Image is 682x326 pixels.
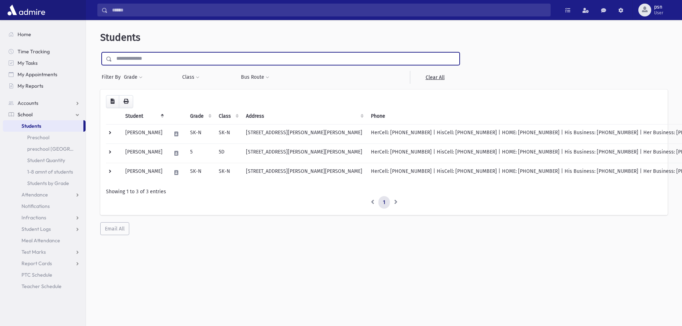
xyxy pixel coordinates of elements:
td: SK-N [186,124,214,143]
a: My Reports [3,80,86,92]
span: psn [654,4,663,10]
input: Search [108,4,550,16]
span: Meal Attendance [21,237,60,244]
a: Notifications [3,200,86,212]
span: Time Tracking [18,48,50,55]
button: Grade [124,71,143,84]
th: Grade: activate to sort column ascending [186,108,214,125]
th: Address: activate to sort column ascending [242,108,367,125]
td: [STREET_ADDRESS][PERSON_NAME][PERSON_NAME] [242,124,367,143]
a: Time Tracking [3,46,86,57]
a: Students by Grade [3,177,86,189]
th: Class: activate to sort column ascending [214,108,242,125]
span: Accounts [18,100,38,106]
a: Preschool [3,132,86,143]
td: 5D [214,143,242,163]
span: My Reports [18,83,43,89]
span: Students [100,31,140,43]
a: School [3,109,86,120]
a: My Tasks [3,57,86,69]
a: Attendance [3,189,86,200]
td: SK-N [214,124,242,143]
button: Bus Route [241,71,270,84]
td: [STREET_ADDRESS][PERSON_NAME][PERSON_NAME] [242,143,367,163]
span: My Tasks [18,60,38,66]
a: Report Cards [3,258,86,269]
a: Accounts [3,97,86,109]
a: Test Marks [3,246,86,258]
span: Teacher Schedule [21,283,62,289]
a: Infractions [3,212,86,223]
span: Student Logs [21,226,51,232]
a: My Appointments [3,69,86,80]
td: [PERSON_NAME] [121,163,167,182]
span: Filter By [102,73,124,81]
span: PTC Schedule [21,272,52,278]
div: Showing 1 to 3 of 3 entries [106,188,662,195]
a: 1 [378,196,390,209]
span: School [18,111,33,118]
button: Class [182,71,200,84]
span: Home [18,31,31,38]
td: [PERSON_NAME] [121,143,167,163]
span: Report Cards [21,260,52,267]
a: Clear All [410,71,460,84]
a: Home [3,29,86,40]
span: Infractions [21,214,46,221]
span: My Appointments [18,71,57,78]
a: preschool [GEOGRAPHIC_DATA] [3,143,86,155]
th: Student: activate to sort column descending [121,108,167,125]
td: [STREET_ADDRESS][PERSON_NAME][PERSON_NAME] [242,163,367,182]
a: Students [3,120,83,132]
span: Students [21,123,41,129]
span: Notifications [21,203,50,209]
a: Student Logs [3,223,86,235]
span: User [654,10,663,16]
a: 1-8 amnt of students [3,166,86,177]
button: CSV [106,95,119,108]
a: Student Quantity [3,155,86,166]
td: SK-N [186,163,214,182]
a: PTC Schedule [3,269,86,281]
a: Meal Attendance [3,235,86,246]
a: Teacher Schedule [3,281,86,292]
td: SK-N [214,163,242,182]
span: Attendance [21,191,48,198]
button: Email All [100,222,129,235]
td: [PERSON_NAME] [121,124,167,143]
button: Print [119,95,133,108]
span: Test Marks [21,249,46,255]
td: 5 [186,143,214,163]
img: AdmirePro [6,3,47,17]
